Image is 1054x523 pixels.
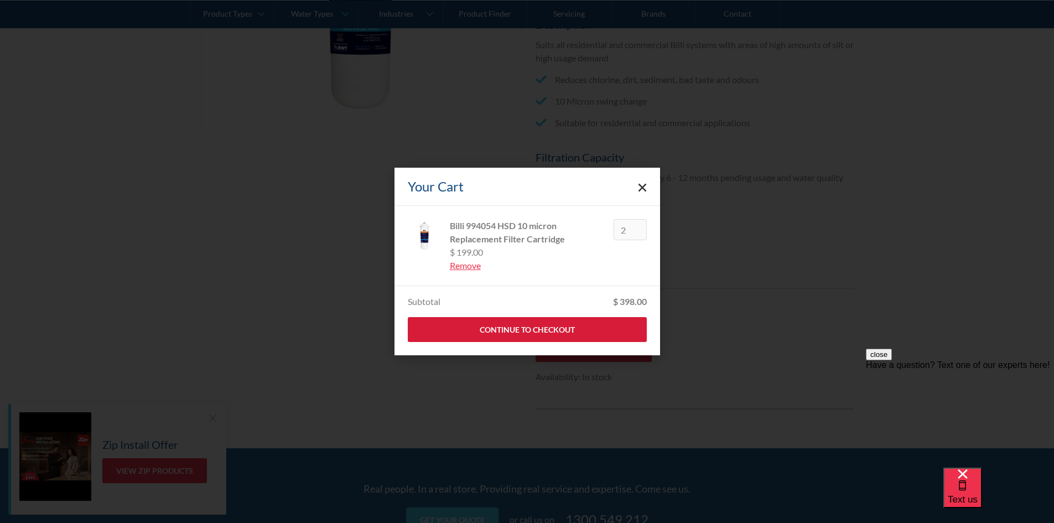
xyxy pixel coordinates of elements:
[450,246,605,259] div: $ 199.00
[866,349,1054,481] iframe: podium webchat widget prompt
[450,259,605,272] a: Remove item from cart
[408,317,647,342] a: Continue to Checkout
[450,219,605,246] div: Billi 994054 HSD 10 micron Replacement Filter Cartridge
[638,182,647,191] a: Close cart
[943,468,1054,523] iframe: podium webchat widget bubble
[613,295,647,308] div: $ 398.00
[408,295,440,308] div: Subtotal
[450,259,605,272] div: Remove
[408,177,464,196] div: Your Cart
